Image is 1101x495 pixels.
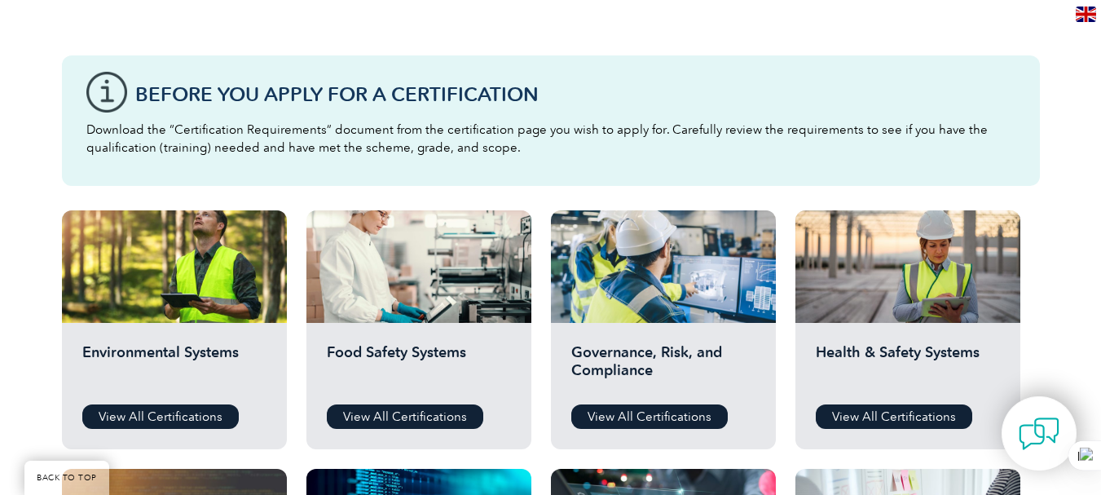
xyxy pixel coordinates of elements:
[135,84,1015,104] h3: Before You Apply For a Certification
[816,404,972,429] a: View All Certifications
[1019,413,1059,454] img: contact-chat.png
[571,343,755,392] h2: Governance, Risk, and Compliance
[327,404,483,429] a: View All Certifications
[82,343,266,392] h2: Environmental Systems
[1076,7,1096,22] img: en
[86,121,1015,157] p: Download the “Certification Requirements” document from the certification page you wish to apply ...
[327,343,511,392] h2: Food Safety Systems
[816,343,1000,392] h2: Health & Safety Systems
[82,404,239,429] a: View All Certifications
[24,461,109,495] a: BACK TO TOP
[571,404,728,429] a: View All Certifications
